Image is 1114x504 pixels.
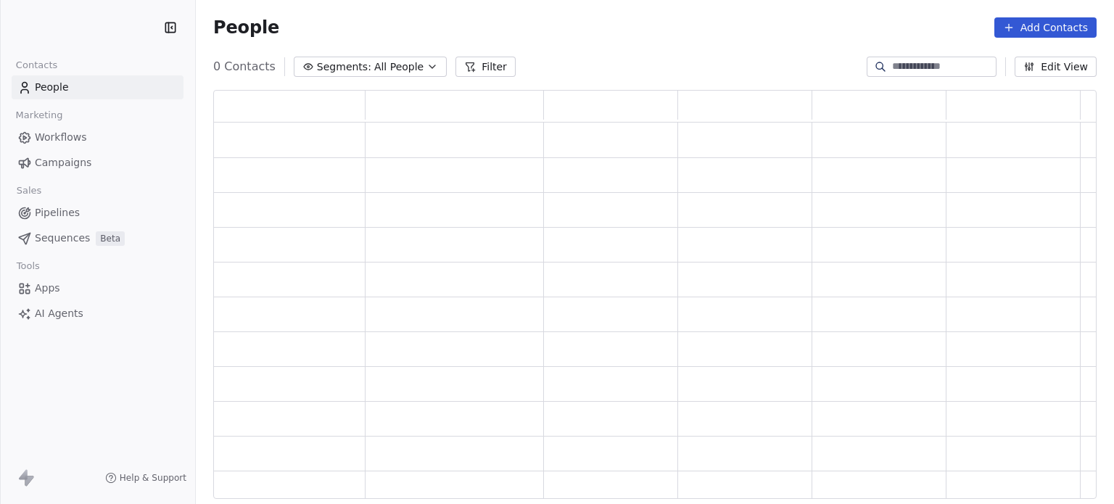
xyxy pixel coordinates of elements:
button: Add Contacts [994,17,1097,38]
span: AI Agents [35,306,83,321]
span: Pipelines [35,205,80,220]
button: Edit View [1015,57,1097,77]
button: Filter [455,57,516,77]
a: People [12,75,183,99]
span: People [35,80,69,95]
span: 0 Contacts [213,58,276,75]
a: AI Agents [12,302,183,326]
span: Sequences [35,231,90,246]
span: Apps [35,281,60,296]
span: Tools [10,255,46,277]
span: Campaigns [35,155,91,170]
a: Campaigns [12,151,183,175]
span: Marketing [9,104,69,126]
span: Beta [96,231,125,246]
a: Workflows [12,125,183,149]
a: Help & Support [105,472,186,484]
span: Sales [10,180,48,202]
span: People [213,17,279,38]
span: Help & Support [120,472,186,484]
a: Pipelines [12,201,183,225]
span: Segments: [317,59,371,75]
span: Workflows [35,130,87,145]
span: Contacts [9,54,64,76]
span: All People [374,59,424,75]
a: Apps [12,276,183,300]
a: SequencesBeta [12,226,183,250]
